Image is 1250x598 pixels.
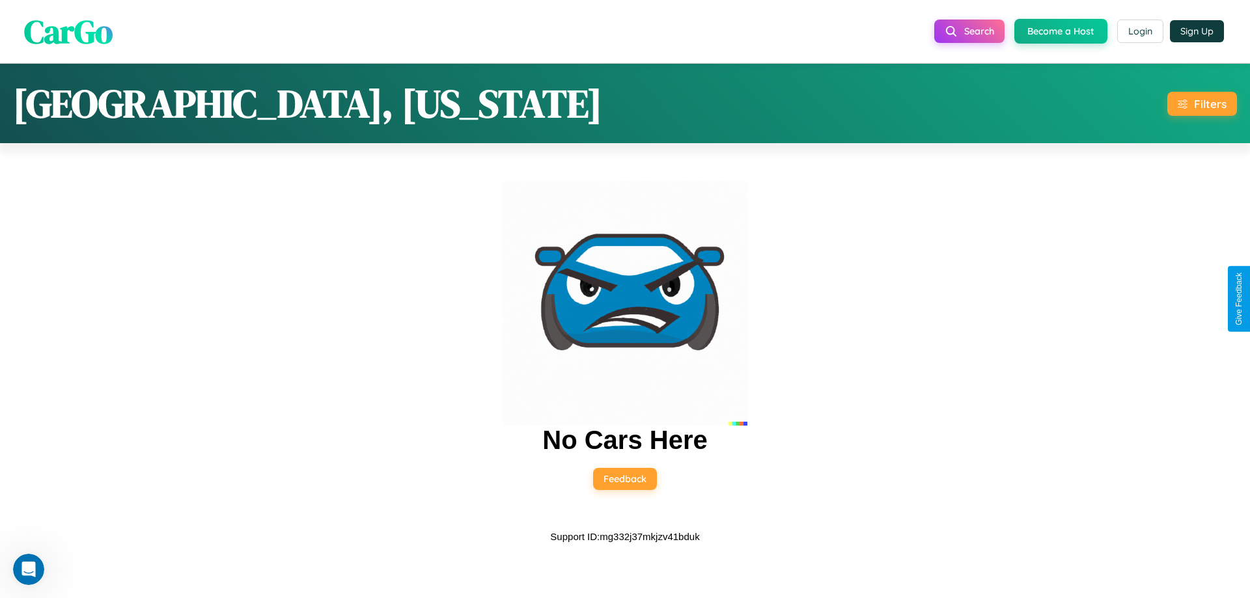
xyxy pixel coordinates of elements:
span: Search [964,25,994,37]
h1: [GEOGRAPHIC_DATA], [US_STATE] [13,77,602,130]
iframe: Intercom live chat [13,554,44,585]
div: Give Feedback [1234,273,1243,325]
img: car [503,181,747,426]
p: Support ID: mg332j37mkjzv41bduk [550,528,699,545]
span: CarGo [24,8,113,53]
button: Search [934,20,1005,43]
button: Feedback [593,468,657,490]
button: Login [1117,20,1163,43]
div: Filters [1194,97,1227,111]
button: Become a Host [1014,19,1107,44]
button: Sign Up [1170,20,1224,42]
h2: No Cars Here [542,426,707,455]
button: Filters [1167,92,1237,116]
